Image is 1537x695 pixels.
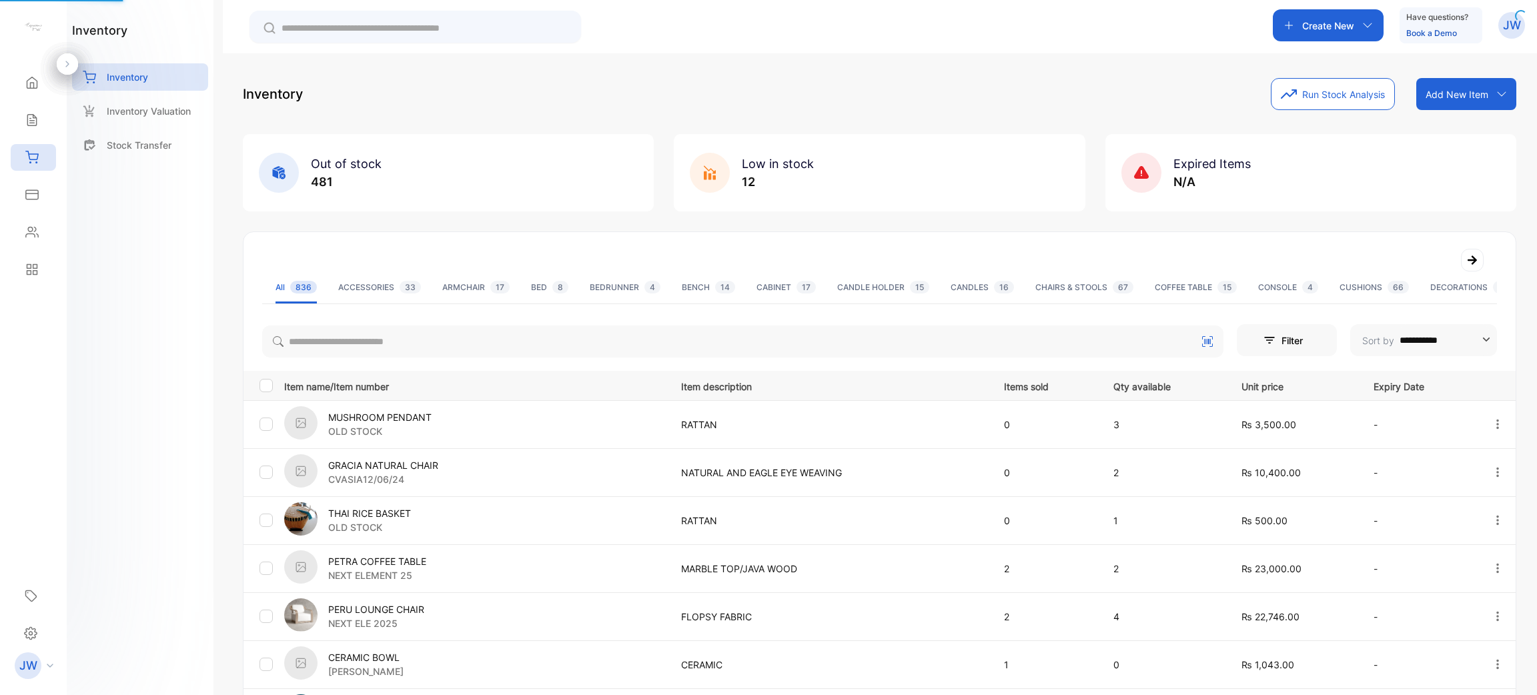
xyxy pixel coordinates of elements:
p: MARBLE TOP/JAVA WOOD [681,562,977,576]
p: PERU LOUNGE CHAIR [328,602,424,616]
img: item [284,406,318,440]
p: 1 [1004,658,1085,672]
p: Expiry Date [1374,377,1464,394]
span: 14 [715,281,735,293]
a: Inventory [72,63,208,91]
div: COFFEE TABLE [1155,281,1237,293]
p: 2 [1004,610,1085,624]
p: - [1374,466,1464,480]
p: 2 [1004,562,1085,576]
p: FLOPSY FABRIC [681,610,977,624]
span: 4 [644,281,660,293]
p: CERAMIC BOWL [328,650,404,664]
p: - [1374,418,1464,432]
p: Item description [681,377,977,394]
div: CANDLE HOLDER [837,281,929,293]
a: Inventory Valuation [72,97,208,125]
span: 67 [1113,281,1133,293]
div: CANDLES [951,281,1014,293]
div: CABINET [756,281,816,293]
p: 3 [1113,418,1214,432]
p: - [1374,610,1464,624]
div: BEDRUNNER [590,281,660,293]
p: OLD STOCK [328,520,411,534]
p: 2 [1113,562,1214,576]
p: JW [1503,17,1521,34]
p: 481 [311,173,382,191]
p: MUSHROOM PENDANT [328,410,432,424]
p: Inventory [243,84,303,104]
span: ₨ 22,746.00 [1241,611,1300,622]
p: 2 [1113,466,1214,480]
div: CONSOLE [1258,281,1318,293]
span: 836 [290,281,317,293]
p: Item name/Item number [284,377,664,394]
div: DECORATIONS [1430,281,1517,293]
p: THAI RICE BASKET [328,506,411,520]
p: 0 [1004,418,1085,432]
span: Expired Items [1173,157,1251,171]
img: item [284,598,318,632]
span: 16 [994,281,1014,293]
img: item [284,550,318,584]
span: ₨ 500.00 [1241,515,1288,526]
span: 4 [1302,281,1318,293]
div: ARMCHAIR [442,281,510,293]
span: 15 [910,281,929,293]
span: 17 [490,281,510,293]
img: item [284,502,318,536]
p: Unit price [1241,377,1346,394]
p: NEXT ELE 2025 [328,616,424,630]
span: Out of stock [311,157,382,171]
p: Sort by [1362,333,1394,347]
span: ₨ 1,043.00 [1241,659,1294,670]
button: Run Stock Analysis [1271,78,1395,110]
p: JW [19,657,37,674]
button: JW [1498,9,1525,41]
p: - [1374,562,1464,576]
p: 0 [1113,658,1214,672]
p: Qty available [1113,377,1214,394]
span: 215 [1493,281,1517,293]
span: 15 [1217,281,1237,293]
span: Low in stock [742,157,814,171]
p: N/A [1173,173,1251,191]
p: Create New [1302,19,1354,33]
span: 17 [797,281,816,293]
p: 1 [1113,514,1214,528]
span: ₨ 23,000.00 [1241,563,1302,574]
div: BED [531,281,568,293]
p: [PERSON_NAME] [328,664,404,678]
div: BENCH [682,281,735,293]
span: 66 [1388,281,1409,293]
a: Book a Demo [1406,28,1457,38]
p: NEXT ELEMENT 25 [328,568,426,582]
p: OLD STOCK [328,424,432,438]
p: PETRA COFFEE TABLE [328,554,426,568]
iframe: LiveChat chat widget [1481,639,1537,695]
p: NATURAL AND EAGLE EYE WEAVING [681,466,977,480]
span: ₨ 3,500.00 [1241,419,1296,430]
span: 8 [552,281,568,293]
p: Stock Transfer [107,138,171,152]
button: Create New [1273,9,1384,41]
button: Sort by [1350,324,1497,356]
p: Items sold [1004,377,1085,394]
p: Inventory [107,70,148,84]
div: CUSHIONS [1340,281,1409,293]
p: Have questions? [1406,11,1468,24]
p: - [1374,658,1464,672]
p: CVASIA12/06/24 [328,472,438,486]
div: All [276,281,317,293]
p: 12 [742,173,814,191]
p: GRACIA NATURAL CHAIR [328,458,438,472]
span: ₨ 10,400.00 [1241,467,1301,478]
span: 33 [400,281,421,293]
a: Stock Transfer [72,131,208,159]
img: item [284,454,318,488]
div: CHAIRS & STOOLS [1035,281,1133,293]
p: Add New Item [1426,87,1488,101]
p: CERAMIC [681,658,977,672]
p: RATTAN [681,418,977,432]
img: logo [23,17,43,37]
